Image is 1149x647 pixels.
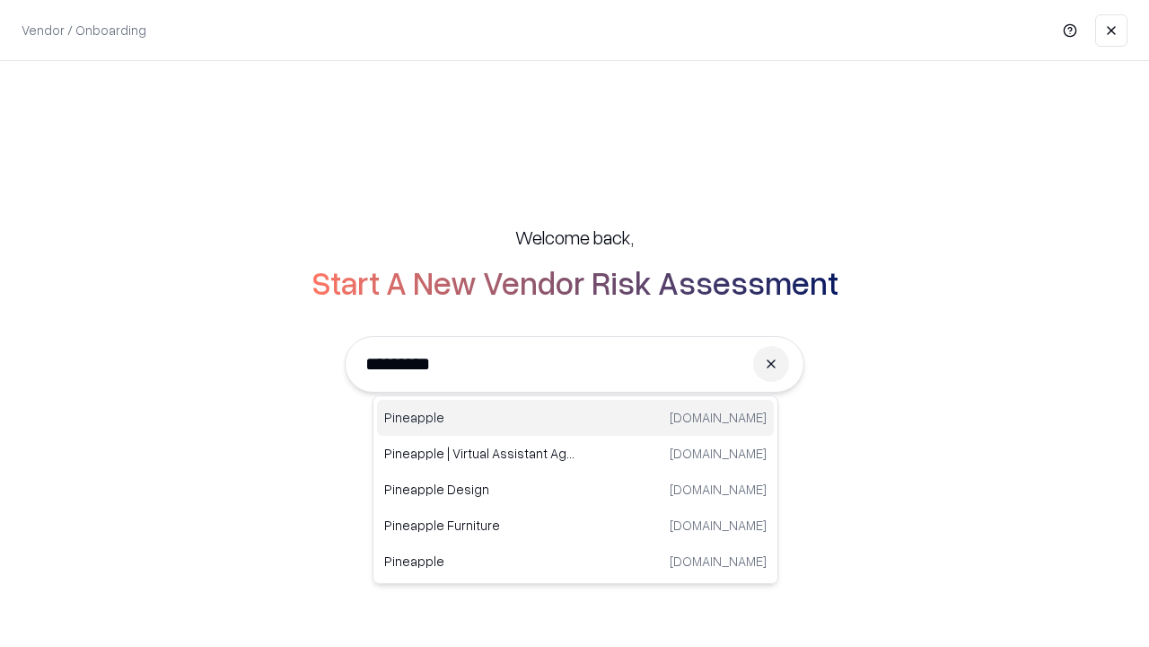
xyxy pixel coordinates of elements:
h2: Start A New Vendor Risk Assessment [311,264,838,300]
p: [DOMAIN_NAME] [670,516,767,535]
p: [DOMAIN_NAME] [670,552,767,571]
p: [DOMAIN_NAME] [670,480,767,499]
p: Vendor / Onboarding [22,21,146,40]
h5: Welcome back, [515,225,634,250]
p: Pineapple Design [384,480,575,499]
p: [DOMAIN_NAME] [670,444,767,463]
p: Pineapple [384,552,575,571]
p: [DOMAIN_NAME] [670,408,767,427]
p: Pineapple | Virtual Assistant Agency [384,444,575,463]
div: Suggestions [373,395,778,584]
p: Pineapple [384,408,575,427]
p: Pineapple Furniture [384,516,575,535]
